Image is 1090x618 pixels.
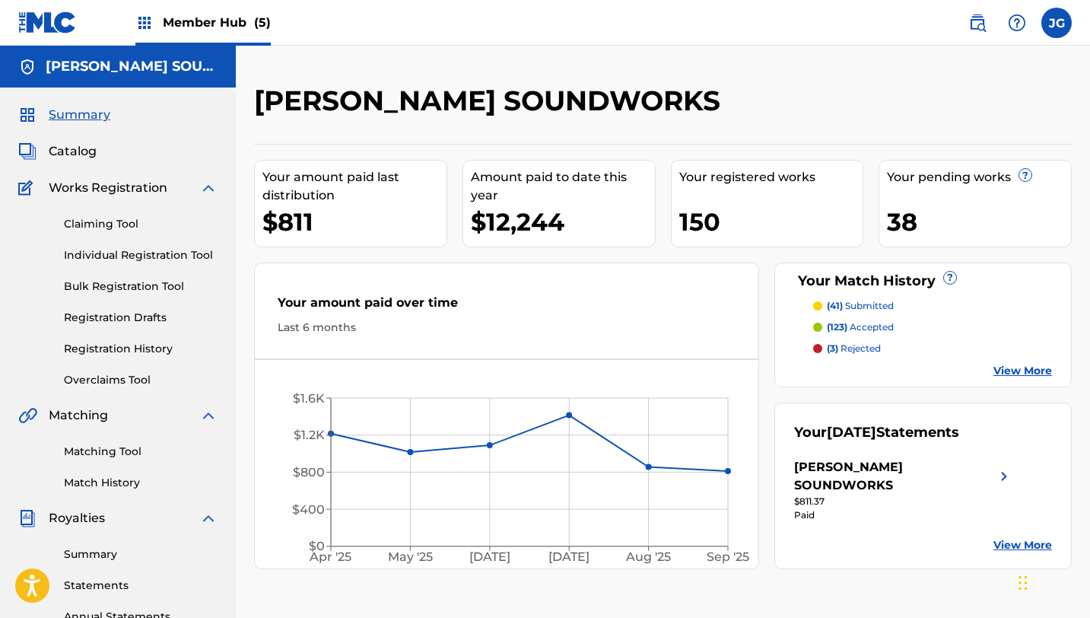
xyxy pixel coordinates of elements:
a: Registration Drafts [64,310,218,326]
div: Paid [794,508,1013,522]
a: Match History [64,475,218,491]
a: (3) rejected [813,342,1052,355]
a: [PERSON_NAME] SOUNDWORKSright chevron icon$811.37Paid [794,458,1013,522]
img: expand [199,406,218,425]
iframe: Chat Widget [1014,545,1090,618]
span: (3) [827,342,838,354]
div: [PERSON_NAME] SOUNDWORKS [794,458,995,495]
span: Works Registration [49,179,167,197]
span: (41) [827,300,843,311]
div: $12,244 [471,205,655,239]
img: Top Rightsholders [135,14,154,32]
span: ? [944,272,956,284]
a: Overclaims Tool [64,372,218,388]
div: Your amount paid over time [278,294,736,320]
img: right chevron icon [995,458,1013,495]
tspan: May '25 [388,550,433,564]
tspan: Aug '25 [625,550,671,564]
a: View More [993,537,1052,553]
div: $811.37 [794,495,1013,508]
img: search [968,14,987,32]
a: (41) submitted [813,299,1052,313]
a: CatalogCatalog [18,142,97,161]
div: Your pending works [887,168,1071,186]
tspan: $400 [292,502,325,517]
tspan: [DATE] [548,550,589,564]
span: ? [1019,169,1031,181]
p: accepted [827,320,894,334]
span: Royalties [49,509,105,527]
a: Claiming Tool [64,216,218,232]
tspan: [DATE] [469,550,510,564]
img: expand [199,179,218,197]
div: $811 [262,205,446,239]
tspan: Apr '25 [310,550,352,564]
img: help [1008,14,1026,32]
img: Matching [18,406,37,425]
h5: TEE LOPES SOUNDWORKS [46,58,218,75]
tspan: Sep '25 [707,550,749,564]
tspan: $1.2K [294,428,325,442]
div: Last 6 months [278,320,736,336]
a: Registration History [64,341,218,357]
iframe: Resource Center [1047,396,1090,518]
a: Individual Registration Tool [64,247,218,263]
img: Royalties [18,509,37,527]
div: Drag [1018,560,1028,606]
span: (123) [827,321,847,333]
img: Works Registration [18,179,38,197]
img: Accounts [18,58,37,76]
h2: [PERSON_NAME] SOUNDWORKS [254,84,728,118]
div: Your registered works [679,168,863,186]
img: MLC Logo [18,11,77,33]
a: Statements [64,578,218,594]
a: Public Search [962,8,993,38]
span: Catalog [49,142,97,161]
tspan: $1.6K [293,391,325,406]
div: User Menu [1041,8,1072,38]
div: Your Match History [794,271,1052,291]
span: [DATE] [827,424,876,441]
div: Your amount paid last distribution [262,168,446,205]
div: Your Statements [794,422,959,443]
span: Summary [49,106,110,124]
span: (5) [254,15,271,30]
a: View More [993,363,1052,379]
a: Matching Tool [64,444,218,460]
a: (123) accepted [813,320,1052,334]
p: submitted [827,299,894,313]
div: 38 [887,205,1071,239]
img: Summary [18,106,37,124]
tspan: $800 [293,465,325,479]
img: expand [199,509,218,527]
div: Help [1002,8,1032,38]
span: Member Hub [163,14,271,31]
img: Catalog [18,142,37,161]
div: 150 [679,205,863,239]
div: Amount paid to date this year [471,168,655,205]
a: Summary [64,546,218,562]
a: Bulk Registration Tool [64,279,218,295]
span: Matching [49,406,108,425]
tspan: $0 [309,539,325,553]
p: rejected [827,342,881,355]
a: SummarySummary [18,106,110,124]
